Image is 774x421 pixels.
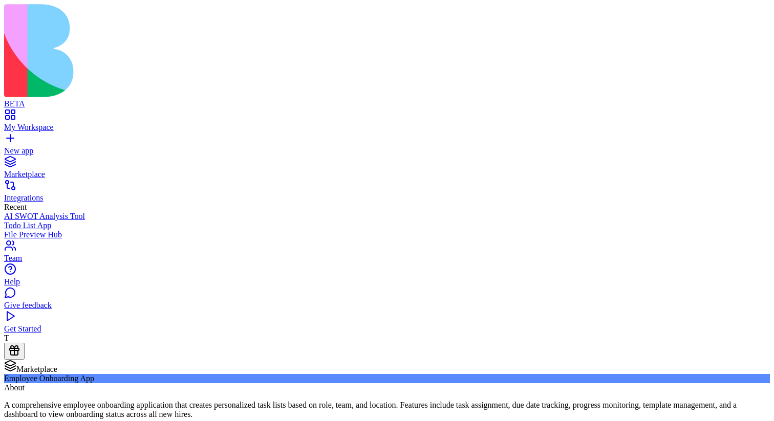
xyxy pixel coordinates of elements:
[4,137,770,156] a: New app
[4,401,770,419] p: A comprehensive employee onboarding application that creates personalized task lists based on rol...
[4,230,770,239] a: File Preview Hub
[4,292,770,310] a: Give feedback
[4,301,770,310] div: Give feedback
[4,123,770,132] div: My Workspace
[4,99,770,108] div: BETA
[4,161,770,179] a: Marketplace
[4,324,770,334] div: Get Started
[4,90,770,108] a: BETA
[4,221,770,230] a: Todo List App
[4,268,770,286] a: Help
[4,146,770,156] div: New app
[4,374,770,383] div: Employee Onboarding App
[4,114,770,132] a: My Workspace
[4,184,770,203] a: Integrations
[4,4,416,97] img: logo
[4,315,770,334] a: Get Started
[4,334,9,342] span: T
[4,383,770,392] div: About
[4,245,770,263] a: Team
[16,365,57,373] span: Marketplace
[4,203,27,211] span: Recent
[4,193,770,203] div: Integrations
[4,277,770,286] div: Help
[4,212,770,221] a: AI SWOT Analysis Tool
[4,254,770,263] div: Team
[4,170,770,179] div: Marketplace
